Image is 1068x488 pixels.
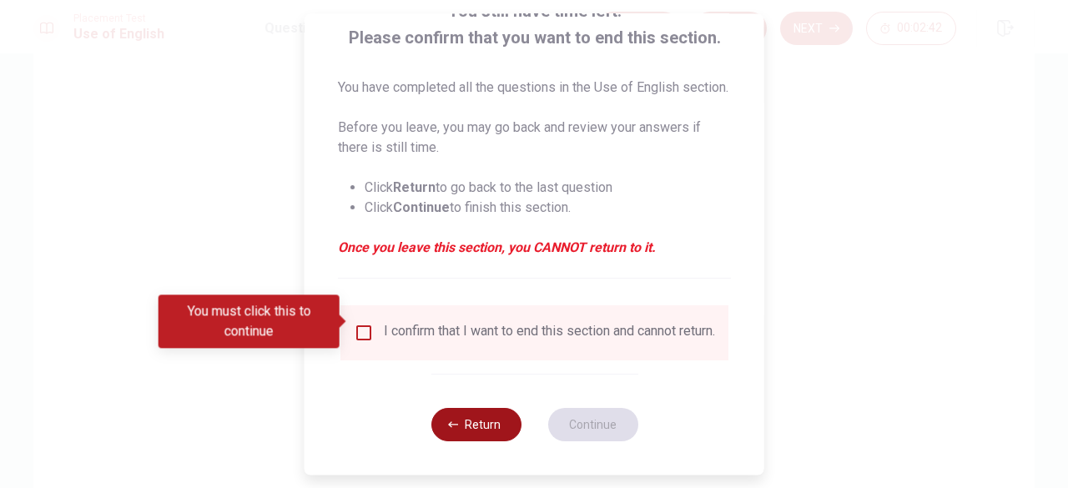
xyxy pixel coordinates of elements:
li: Click to finish this section. [365,198,731,218]
p: You have completed all the questions in the Use of English section. [338,78,731,98]
li: Click to go back to the last question [365,178,731,198]
strong: Continue [393,199,450,215]
strong: Return [393,179,436,195]
em: Once you leave this section, you CANNOT return to it. [338,238,731,258]
button: Continue [547,408,637,441]
button: Return [431,408,521,441]
div: You must click this to continue [159,294,340,348]
div: I confirm that I want to end this section and cannot return. [384,323,715,343]
p: Before you leave, you may go back and review your answers if there is still time. [338,118,731,158]
span: You must click this to continue [354,323,374,343]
